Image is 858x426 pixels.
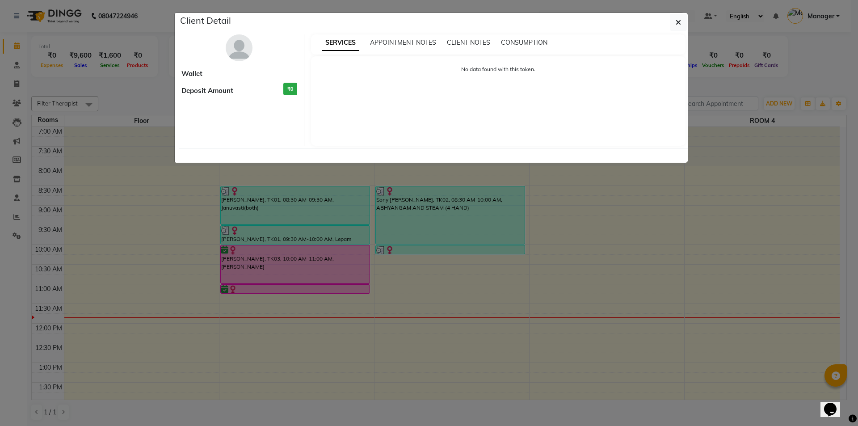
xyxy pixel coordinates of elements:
[322,35,359,51] span: SERVICES
[501,38,547,46] span: CONSUMPTION
[181,86,233,96] span: Deposit Amount
[447,38,490,46] span: CLIENT NOTES
[226,34,252,61] img: avatar
[320,65,677,73] p: No data found with this token.
[283,83,297,96] h3: ₹0
[820,390,849,417] iframe: chat widget
[180,14,231,27] h5: Client Detail
[181,69,202,79] span: Wallet
[370,38,436,46] span: APPOINTMENT NOTES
